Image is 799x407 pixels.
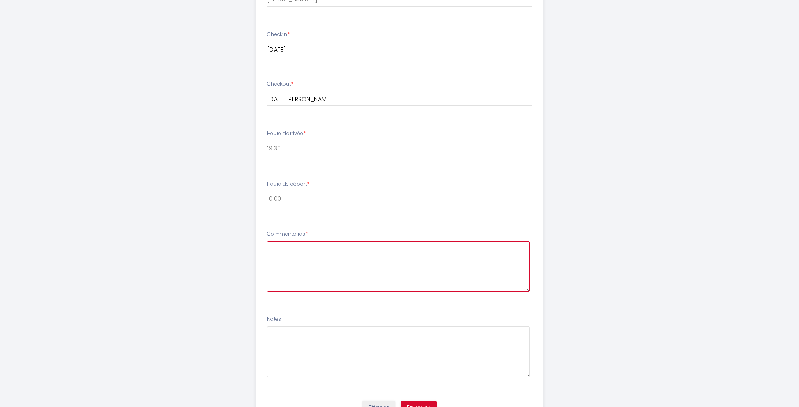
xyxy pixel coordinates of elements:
label: Checkout [267,80,293,88]
label: Checkin [267,31,290,39]
label: Notes [267,315,281,323]
label: Heure de départ [267,180,309,188]
label: Commentaires [267,230,308,238]
label: Heure d'arrivée [267,130,306,138]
